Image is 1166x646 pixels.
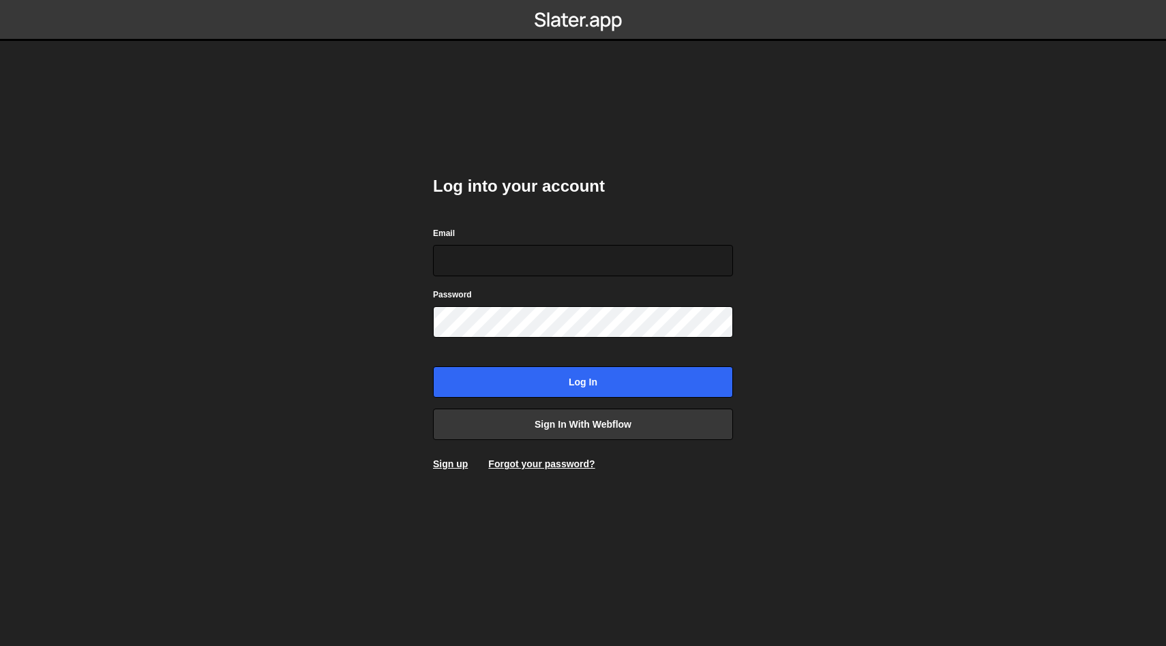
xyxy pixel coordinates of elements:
[433,175,733,197] h2: Log into your account
[433,366,733,398] input: Log in
[433,458,468,469] a: Sign up
[433,226,455,240] label: Email
[433,409,733,440] a: Sign in with Webflow
[488,458,595,469] a: Forgot your password?
[433,288,472,302] label: Password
